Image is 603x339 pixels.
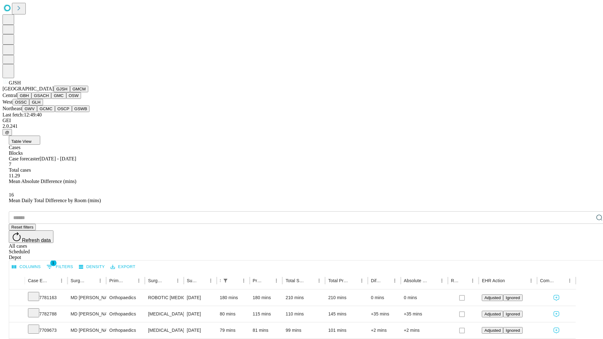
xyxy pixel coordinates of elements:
[96,276,105,285] button: Menu
[482,327,503,334] button: Adjusted
[328,290,365,306] div: 210 mins
[429,276,437,285] button: Sort
[231,276,239,285] button: Sort
[3,99,13,105] span: West
[57,276,66,285] button: Menu
[72,105,90,112] button: GSWB
[506,276,514,285] button: Sort
[459,276,468,285] button: Sort
[263,276,272,285] button: Sort
[451,278,459,283] div: Resolved in EHR
[134,276,143,285] button: Menu
[390,276,399,285] button: Menu
[40,156,76,161] span: [DATE] - [DATE]
[22,105,37,112] button: GWV
[148,306,180,322] div: [MEDICAL_DATA] [MEDICAL_DATA]
[540,278,556,283] div: Comments
[9,162,11,167] span: 7
[173,276,182,285] button: Menu
[109,290,142,306] div: Orthopaedics
[9,80,21,85] span: GJSH
[482,278,505,283] div: EHR Action
[31,92,51,99] button: GSACH
[565,276,574,285] button: Menu
[482,311,503,317] button: Adjusted
[17,92,31,99] button: GBH
[198,276,206,285] button: Sort
[3,93,17,98] span: Central
[3,118,600,123] div: GEI
[109,306,142,322] div: Orthopaedics
[220,322,247,338] div: 79 mins
[54,86,70,92] button: GJSH
[404,278,428,283] div: Absolute Difference
[371,290,398,306] div: 0 mins
[371,306,398,322] div: +35 mins
[71,322,103,338] div: MD [PERSON_NAME] [PERSON_NAME] Md
[28,290,64,306] div: 7781163
[285,278,305,283] div: Total Scheduled Duration
[437,276,446,285] button: Menu
[77,262,106,272] button: Density
[503,311,522,317] button: Ignored
[55,105,72,112] button: OSCP
[3,129,12,136] button: @
[503,294,522,301] button: Ignored
[503,327,522,334] button: Ignored
[9,156,40,161] span: Case forecaster
[220,290,247,306] div: 180 mins
[404,322,445,338] div: +2 mins
[285,322,322,338] div: 99 mins
[382,276,390,285] button: Sort
[221,276,230,285] button: Show filters
[148,322,180,338] div: [MEDICAL_DATA] WITH [MEDICAL_DATA] REPAIR
[9,230,53,243] button: Refresh data
[187,322,214,338] div: [DATE]
[187,306,214,322] div: [DATE]
[28,278,48,283] div: Case Epic Id
[9,167,31,173] span: Total cases
[11,139,31,144] span: Table View
[315,276,323,285] button: Menu
[253,290,280,306] div: 180 mins
[12,293,22,304] button: Expand
[51,92,66,99] button: GMC
[148,290,180,306] div: ROBOTIC [MEDICAL_DATA] KNEE TOTAL
[557,276,565,285] button: Sort
[357,276,366,285] button: Menu
[9,224,36,230] button: Reset filters
[272,276,281,285] button: Menu
[37,105,55,112] button: GCMC
[349,276,357,285] button: Sort
[28,306,64,322] div: 7782788
[404,306,445,322] div: +35 mins
[45,262,75,272] button: Show filters
[220,306,247,322] div: 80 mins
[109,262,137,272] button: Export
[285,290,322,306] div: 210 mins
[484,295,501,300] span: Adjusted
[187,290,214,306] div: [DATE]
[3,123,600,129] div: 2.0.241
[306,276,315,285] button: Sort
[187,278,197,283] div: Surgery Date
[328,278,348,283] div: Total Predicted Duration
[3,112,42,117] span: Last fetch: 12:49:40
[71,306,103,322] div: MD [PERSON_NAME] [PERSON_NAME] Md
[29,99,43,105] button: GLH
[328,306,365,322] div: 145 mins
[3,106,22,111] span: Northeast
[506,295,520,300] span: Ignored
[371,322,398,338] div: +2 mins
[50,260,57,266] span: 1
[126,276,134,285] button: Sort
[10,262,42,272] button: Select columns
[253,306,280,322] div: 115 mins
[253,322,280,338] div: 81 mins
[109,278,125,283] div: Primary Service
[87,276,96,285] button: Sort
[484,328,501,333] span: Adjusted
[506,312,520,316] span: Ignored
[206,276,215,285] button: Menu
